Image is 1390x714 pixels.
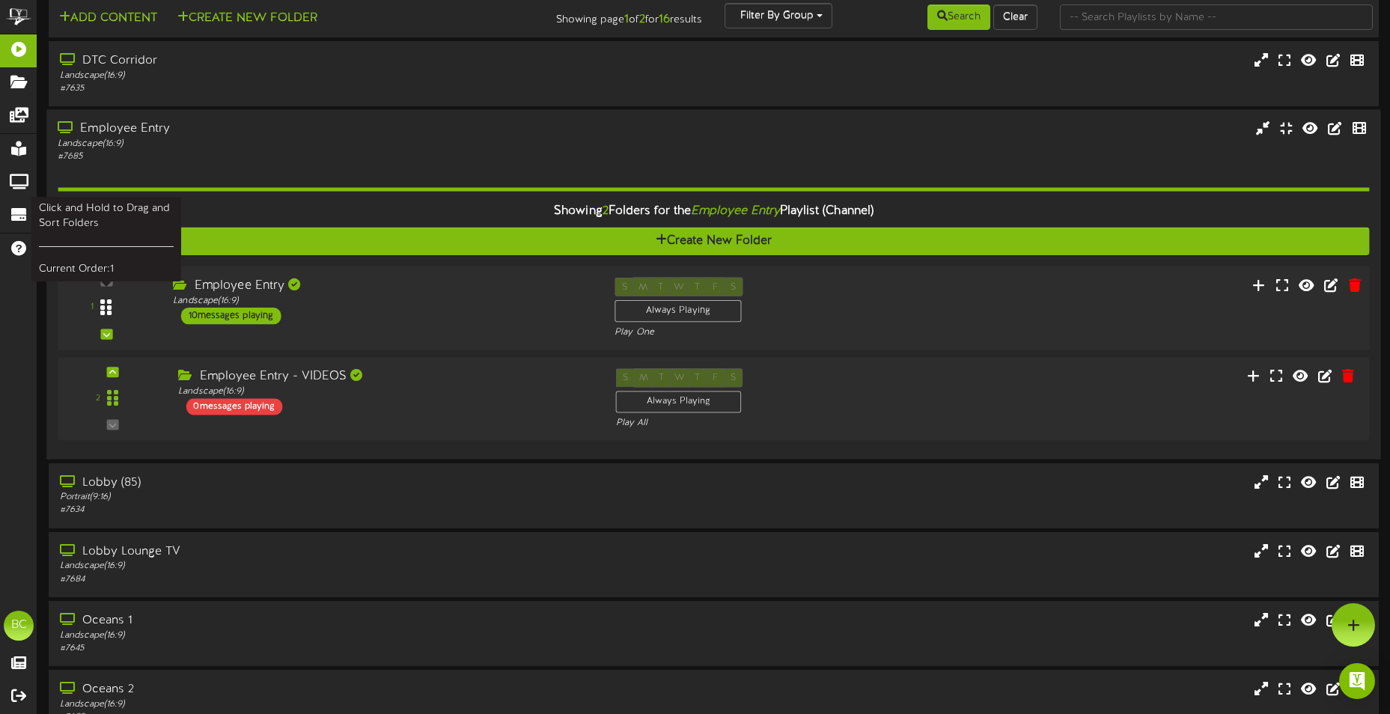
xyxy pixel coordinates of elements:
[616,417,921,430] div: Play All
[60,52,591,70] div: DTC Corridor
[60,560,591,573] div: Landscape ( 16:9 )
[60,82,591,95] div: # 7635
[173,295,592,308] div: Landscape ( 16:9 )
[55,9,162,28] button: Add Content
[4,611,34,641] div: BC
[60,698,591,711] div: Landscape ( 16:9 )
[173,278,592,295] div: Employee Entry
[178,385,593,398] div: Landscape ( 16:9 )
[1060,4,1373,30] input: -- Search Playlists by Name --
[624,13,629,26] strong: 1
[993,4,1037,30] button: Clear
[173,9,322,28] button: Create New Folder
[615,300,741,323] div: Always Playing
[490,3,713,28] div: Showing page of for results
[725,3,832,28] button: Filter By Group
[60,543,591,561] div: Lobby Lounge TV
[616,391,742,413] div: Always Playing
[58,228,1369,255] button: Create New Folder
[60,642,591,655] div: # 7645
[60,573,591,586] div: # 7684
[60,629,591,642] div: Landscape ( 16:9 )
[615,326,923,338] div: Play One
[659,13,670,26] strong: 16
[1339,663,1375,699] div: Open Intercom Messenger
[691,204,780,218] i: Employee Entry
[60,491,591,504] div: Portrait ( 9:16 )
[60,612,591,629] div: Oceans 1
[60,504,591,516] div: # 7634
[60,70,591,82] div: Landscape ( 16:9 )
[58,151,591,164] div: # 7685
[186,399,281,415] div: 0 messages playing
[639,13,645,26] strong: 2
[60,475,591,492] div: Lobby (85)
[927,4,990,30] button: Search
[60,681,591,698] div: Oceans 2
[46,195,1380,228] div: Showing Folders for the Playlist (Channel)
[603,204,609,218] span: 2
[180,308,281,324] div: 10 messages playing
[58,138,591,150] div: Landscape ( 16:9 )
[178,369,593,386] div: Employee Entry - VIDEOS
[58,120,591,138] div: Employee Entry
